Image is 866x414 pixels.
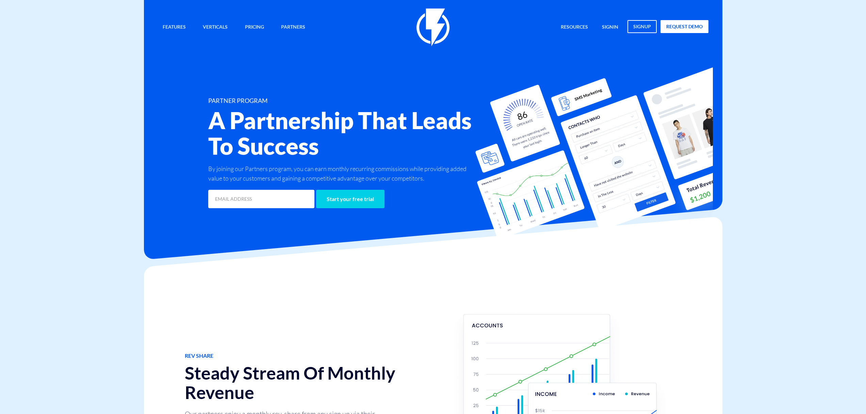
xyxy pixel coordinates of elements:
[208,190,314,208] input: EMAIL ADDRESS
[208,97,474,104] h1: PARTNER PROGRAM
[185,363,428,402] h2: Steady Stream Of Monthly Revenue
[208,164,474,183] p: By joining our Partners program, you can earn monthly recurring commissions while providing added...
[556,20,593,35] a: Resources
[240,20,269,35] a: Pricing
[276,20,310,35] a: Partners
[660,20,708,33] a: request demo
[597,20,623,35] a: signin
[158,20,191,35] a: Features
[208,108,474,159] h2: A Partnership That Leads To Success
[627,20,657,33] a: signup
[198,20,233,35] a: Verticals
[185,352,428,360] span: REV SHARE
[316,190,385,208] input: Start your free trial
